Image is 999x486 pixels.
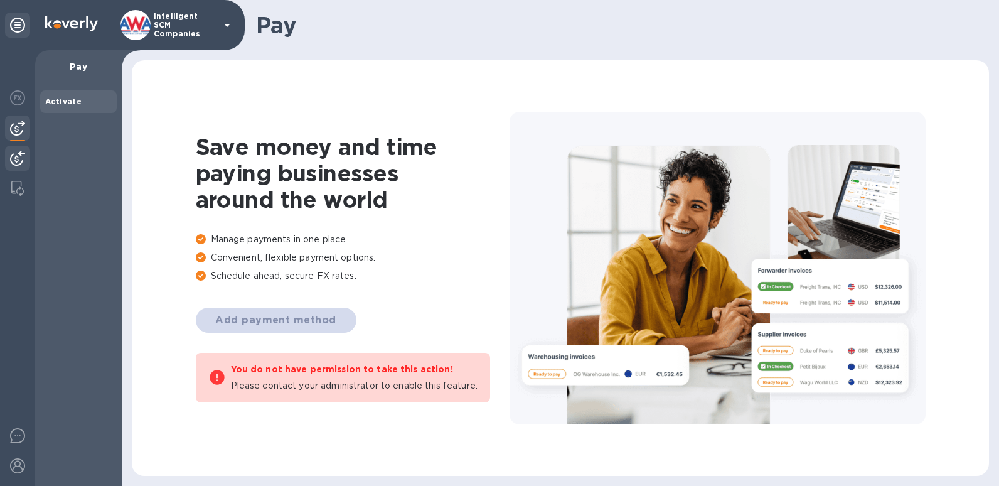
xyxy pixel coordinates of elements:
img: Logo [45,16,98,31]
h1: Save money and time paying businesses around the world [196,134,510,213]
p: Manage payments in one place. [196,233,510,246]
p: Convenient, flexible payment options. [196,251,510,264]
b: You do not have permission to take this action! [231,364,453,374]
p: Schedule ahead, secure FX rates. [196,269,510,283]
b: Activate [45,97,82,106]
p: Pay [45,60,112,73]
div: Unpin categories [5,13,30,38]
p: Intelligent SCM Companies [154,12,216,38]
img: Foreign exchange [10,90,25,105]
h1: Pay [256,12,979,38]
p: Please contact your administrator to enable this feature. [231,379,478,392]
